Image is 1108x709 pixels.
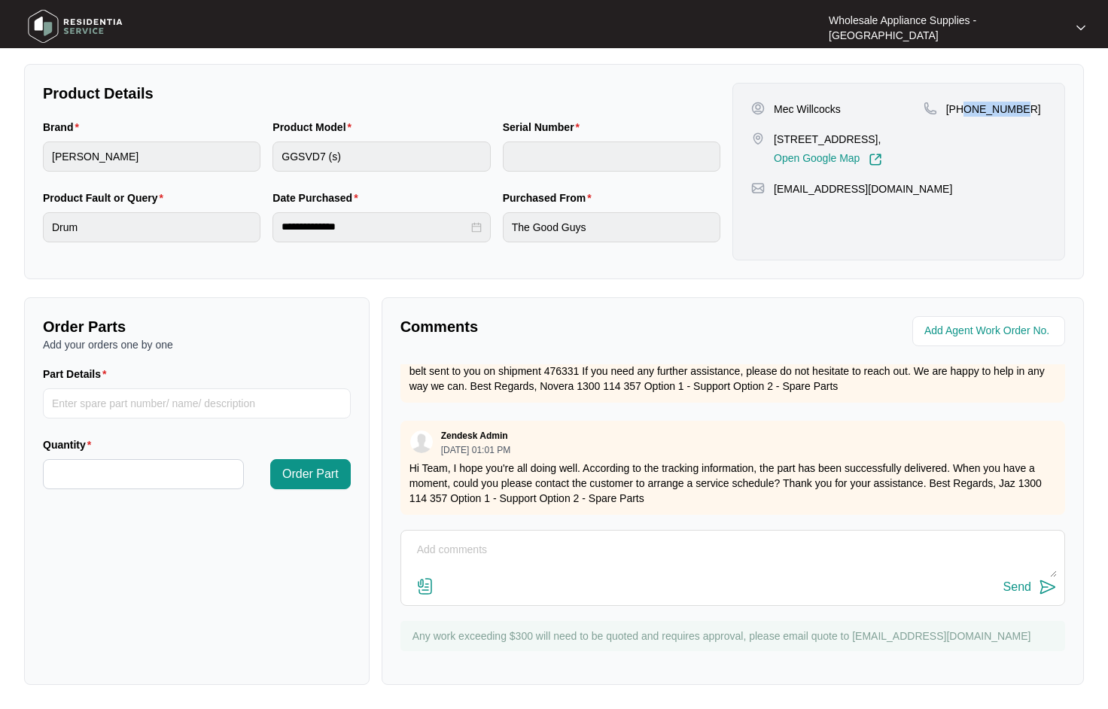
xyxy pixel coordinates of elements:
[774,181,952,196] p: [EMAIL_ADDRESS][DOMAIN_NAME]
[441,430,508,442] p: Zendesk Admin
[503,212,720,242] input: Purchased From
[503,120,586,135] label: Serial Number
[43,316,351,337] p: Order Parts
[946,102,1041,117] p: [PHONE_NUMBER]
[410,431,433,453] img: user.svg
[282,465,339,483] span: Order Part
[43,141,260,172] input: Brand
[751,181,765,195] img: map-pin
[1003,577,1057,598] button: Send
[270,459,351,489] button: Order Part
[43,190,169,205] label: Product Fault or Query
[751,132,765,145] img: map-pin
[1003,580,1031,594] div: Send
[43,437,97,452] label: Quantity
[751,102,765,115] img: user-pin
[272,141,490,172] input: Product Model
[774,132,882,147] p: [STREET_ADDRESS],
[503,190,598,205] label: Purchased From
[441,446,510,455] p: [DATE] 01:01 PM
[43,120,85,135] label: Brand
[869,153,882,166] img: Link-External
[43,212,260,242] input: Product Fault or Query
[503,141,720,172] input: Serial Number
[1076,24,1085,32] img: dropdown arrow
[23,4,128,49] img: residentia service logo
[924,322,1056,340] input: Add Agent Work Order No.
[400,316,723,337] p: Comments
[774,102,841,117] p: Mec Willcocks
[43,367,113,382] label: Part Details
[409,364,1056,394] p: belt sent to you on shipment 476331 If you need any further assistance, please do not hesitate to...
[1039,578,1057,596] img: send-icon.svg
[924,102,937,115] img: map-pin
[409,461,1056,506] p: Hi Team, I hope you're all doing well. According to the tracking information, the part has been s...
[43,388,351,418] input: Part Details
[412,628,1058,644] p: Any work exceeding $300 will need to be quoted and requires approval, please email quote to [EMAI...
[44,460,243,488] input: Quantity
[829,13,1063,43] p: Wholesale Appliance Supplies - [GEOGRAPHIC_DATA]
[43,337,351,352] p: Add your orders one by one
[272,190,364,205] label: Date Purchased
[774,153,882,166] a: Open Google Map
[43,83,720,104] p: Product Details
[416,577,434,595] img: file-attachment-doc.svg
[272,120,358,135] label: Product Model
[282,219,467,235] input: Date Purchased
